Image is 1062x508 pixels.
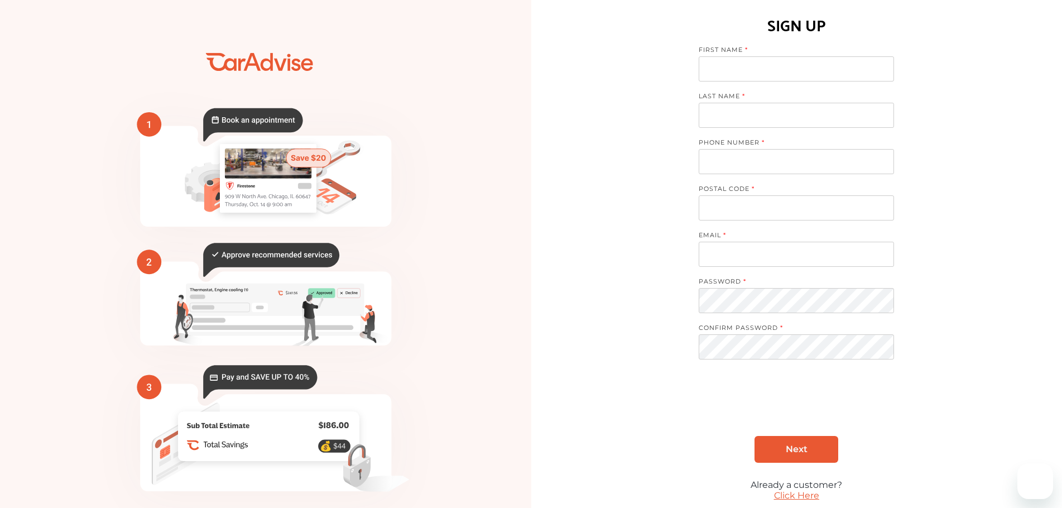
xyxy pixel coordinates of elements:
label: PASSWORD [699,277,883,288]
h1: SIGN UP [767,11,826,37]
label: EMAIL [699,231,883,242]
label: FIRST NAME [699,46,883,56]
a: Click Here [774,490,819,501]
label: PHONE NUMBER [699,138,883,149]
div: Already a customer? [699,480,894,490]
iframe: reCAPTCHA [712,384,881,428]
text: 💰 [319,440,331,452]
a: Next [755,436,838,463]
span: Next [786,444,808,454]
label: LAST NAME [699,92,883,103]
iframe: Button to launch messaging window [1017,463,1053,499]
label: CONFIRM PASSWORD [699,324,883,334]
label: POSTAL CODE [699,185,883,195]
